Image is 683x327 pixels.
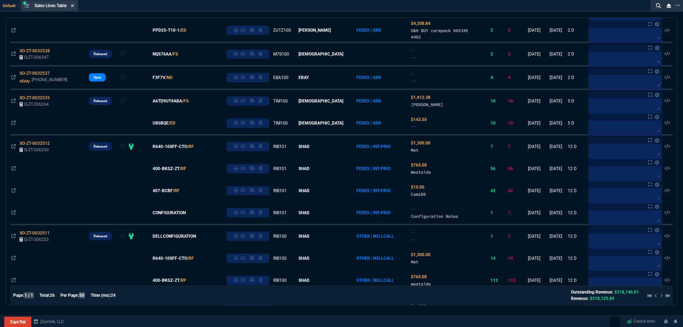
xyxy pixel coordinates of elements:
span: EBAY [298,75,309,80]
span: Q-ZT-206222 [24,237,49,242]
a: msbcCompanyName [31,318,66,325]
p: Open [94,75,101,80]
span: PPD25-T10-1 [153,27,180,33]
span: DELLCONFIGURATION [153,233,196,239]
a: /ED [169,120,175,126]
nx-icon: Open New Tab [675,2,680,9]
td: [DATE] [527,19,549,42]
span: Met [411,259,418,264]
a: /RF [180,165,186,172]
span: Default [3,4,19,8]
span: FEDEX | GRD [356,75,381,80]
td: [DATE] [549,202,567,225]
span: Quoted Cost [411,207,414,212]
span: SO-ZT-0032538 [20,48,50,53]
span: TIM100 [273,121,288,126]
td: [DATE] [527,180,549,202]
span: RIB101 [273,188,287,193]
td: 12 D [567,247,587,269]
td: 12 D [567,202,587,225]
span: M7S100 [273,52,289,57]
nx-icon: Open In Opposite Panel [11,121,16,126]
span: [DEMOGRAPHIC_DATA] [298,52,343,57]
span: OTHER | WILLCALL [356,234,394,239]
span: 407-BCBF [153,188,173,194]
a: Create Item [624,316,658,327]
span: Quoted Cost [411,117,427,122]
nx-fornida-erp-notes: number [120,99,126,104]
td: 12 D [567,269,587,291]
span: CONFIGURATION [153,210,186,216]
span: Sales Lines Table [35,3,67,8]
td: 2 D [567,66,587,89]
td: [DATE] [549,158,567,180]
span: RIB101 [273,166,287,171]
td: [DATE] [549,135,567,158]
nx-fornida-erp-notes: number [120,145,126,150]
span: SHAD [298,188,309,193]
span: R640-10SFF-CTO [153,255,187,262]
td: 2 D [567,42,587,66]
p: Released [94,233,107,239]
span: Outstanding Revenue: [571,290,613,295]
span: [PERSON_NAME] [298,28,331,33]
span: SO-ZT-0032511 [20,231,50,236]
td: 4 [489,66,507,89]
nx-fornida-erp-notes: number [120,234,126,239]
td: [DATE] [549,180,567,202]
span: R640-10SFF-CTO [153,143,187,150]
td: 10 [489,89,507,112]
td: 12 D [567,135,587,158]
span: Q-ZT-206264 [24,102,49,107]
a: /NO [165,74,173,81]
span: RIB100 [273,234,287,239]
span: SHAD [298,256,309,261]
td: 10 [507,112,527,135]
span: ingram [411,102,443,107]
a: /RF [173,188,180,194]
td: [DATE] [549,112,567,135]
span: Westside [411,169,431,175]
span: Quoted Cost [411,21,430,26]
nx-icon: Open In Opposite Panel [11,278,16,283]
td: [DATE] [527,66,549,89]
td: 7 [507,135,527,158]
span: -- [411,237,416,242]
nx-icon: Open In Opposite Panel [11,144,16,149]
span: SHAD [298,166,309,171]
td: 112 [489,269,507,291]
span: [DEMOGRAPHIC_DATA] [298,99,343,104]
span: Quoted Cost [411,274,427,279]
nx-icon: Open In Opposite Panel [11,75,16,80]
nx-icon: Search [653,1,664,10]
a: /FS [171,51,178,57]
span: Time (ms): [91,293,111,298]
span: FEDEX | INT-PRIO [356,188,391,193]
span: SHAD [298,278,309,283]
td: [DATE] [549,66,567,89]
td: [DATE] [549,225,567,247]
td: 56 [507,158,527,180]
td: 1 [489,225,507,247]
span: Configuration Notes [411,213,458,219]
span: FEDEX | GRD [356,99,381,104]
span: FEDEX | GRD [356,28,381,33]
td: [DATE] [527,269,549,291]
span: $318,146.01 [614,290,639,295]
nx-icon: Open In Opposite Panel [11,210,16,215]
span: A6TD9UT#ABA [153,98,182,104]
span: D&H BUY carepack H8XJ4E 4402 [411,28,468,39]
span: OTHER | WILLCALL [356,256,394,261]
td: 10 [489,112,507,135]
span: SO-ZT-0032512 [20,141,50,146]
a: /RF [180,277,186,284]
span: Quoted Cost [411,185,424,190]
span: -- [411,55,416,60]
span: RIB101 [273,210,287,215]
td: 7 [489,135,507,158]
a: /FS [182,98,189,104]
td: [DATE] [527,42,549,66]
span: ZUTZ100 [273,28,291,33]
nx-icon: Open In Opposite Panel [11,256,16,261]
td: 12 D [567,225,587,247]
